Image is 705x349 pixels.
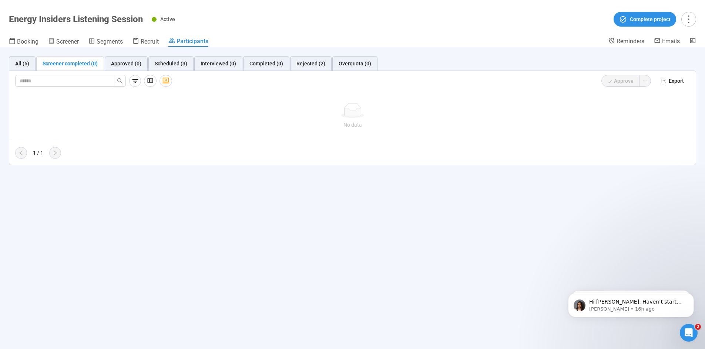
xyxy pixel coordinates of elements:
[339,59,371,68] div: Overquota (0)
[680,324,698,342] iframe: Intercom live chat
[669,77,684,85] span: Export
[15,59,29,68] div: All (5)
[111,59,141,68] div: Approved (0)
[56,38,79,45] span: Screener
[32,28,128,35] p: Message from Nikki, sent 16h ago
[681,12,696,27] button: more
[608,37,644,46] a: Reminders
[630,15,671,23] span: Complete project
[32,21,127,64] span: Hi [PERSON_NAME], Haven’t started a project yet? Start small. Ask your audience about what’s happ...
[662,38,680,45] span: Emails
[9,37,38,47] a: Booking
[117,78,123,84] span: search
[49,147,61,159] button: right
[114,75,126,87] button: search
[132,37,159,47] a: Recruit
[43,59,98,68] div: Screener completed (0)
[684,14,694,24] span: more
[33,149,43,157] div: 1 / 1
[17,38,38,45] span: Booking
[695,324,701,330] span: 2
[249,59,283,68] div: Completed (0)
[614,12,676,27] button: Complete project
[88,37,123,47] a: Segments
[48,37,79,47] a: Screener
[97,38,123,45] span: Segments
[201,59,236,68] div: Interviewed (0)
[617,38,644,45] span: Reminders
[296,59,325,68] div: Rejected (2)
[155,59,187,68] div: Scheduled (3)
[557,277,705,329] iframe: Intercom notifications message
[177,38,208,45] span: Participants
[654,37,680,46] a: Emails
[52,150,58,156] span: right
[141,38,159,45] span: Recruit
[655,75,690,87] button: exportExport
[18,121,687,129] div: No data
[168,37,208,47] a: Participants
[9,14,143,24] h1: Energy Insiders Listening Session
[661,78,666,83] span: export
[160,16,175,22] span: Active
[15,147,27,159] button: left
[18,150,24,156] span: left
